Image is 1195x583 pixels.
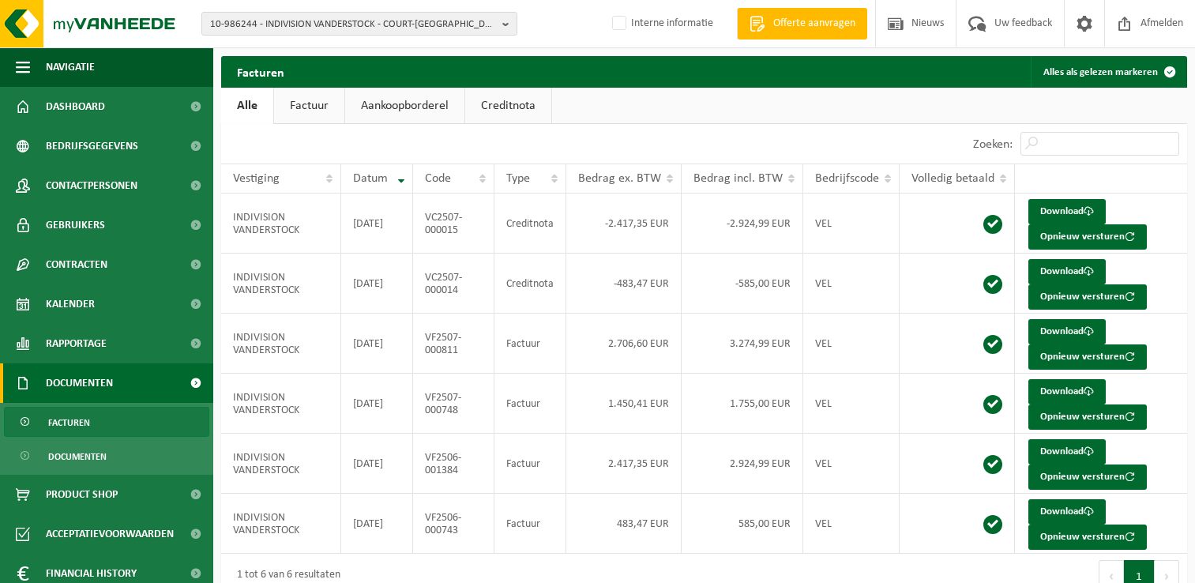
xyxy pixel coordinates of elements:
[1028,404,1147,430] button: Opnieuw versturen
[46,205,105,245] span: Gebruikers
[1028,379,1106,404] a: Download
[46,166,137,205] span: Contactpersonen
[693,172,783,185] span: Bedrag incl. BTW
[353,172,388,185] span: Datum
[1028,259,1106,284] a: Download
[803,194,900,254] td: VEL
[413,254,494,314] td: VC2507-000014
[682,494,803,554] td: 585,00 EUR
[341,494,413,554] td: [DATE]
[682,314,803,374] td: 3.274,99 EUR
[1028,465,1147,490] button: Opnieuw versturen
[48,442,107,472] span: Documenten
[682,194,803,254] td: -2.924,99 EUR
[1028,284,1147,310] button: Opnieuw versturen
[566,374,682,434] td: 1.450,41 EUR
[413,314,494,374] td: VF2507-000811
[566,314,682,374] td: 2.706,60 EUR
[494,314,566,374] td: Factuur
[1028,344,1147,370] button: Opnieuw versturen
[494,254,566,314] td: Creditnota
[46,514,174,554] span: Acceptatievoorwaarden
[1031,56,1186,88] button: Alles als gelezen markeren
[46,363,113,403] span: Documenten
[494,494,566,554] td: Factuur
[973,138,1013,151] label: Zoeken:
[609,12,713,36] label: Interne informatie
[494,194,566,254] td: Creditnota
[274,88,344,124] a: Factuur
[341,314,413,374] td: [DATE]
[413,374,494,434] td: VF2507-000748
[682,254,803,314] td: -585,00 EUR
[566,194,682,254] td: -2.417,35 EUR
[769,16,859,32] span: Offerte aanvragen
[803,314,900,374] td: VEL
[803,374,900,434] td: VEL
[46,324,107,363] span: Rapportage
[221,194,341,254] td: INDIVISION VANDERSTOCK
[566,434,682,494] td: 2.417,35 EUR
[4,407,209,437] a: Facturen
[341,374,413,434] td: [DATE]
[341,254,413,314] td: [DATE]
[221,434,341,494] td: INDIVISION VANDERSTOCK
[803,434,900,494] td: VEL
[1028,319,1106,344] a: Download
[413,494,494,554] td: VF2506-000743
[46,87,105,126] span: Dashboard
[566,494,682,554] td: 483,47 EUR
[345,88,464,124] a: Aankoopborderel
[494,434,566,494] td: Factuur
[201,12,517,36] button: 10-986244 - INDIVISION VANDERSTOCK - COURT-[GEOGRAPHIC_DATA]
[46,475,118,514] span: Product Shop
[413,194,494,254] td: VC2507-000015
[425,172,451,185] span: Code
[494,374,566,434] td: Factuur
[682,374,803,434] td: 1.755,00 EUR
[341,194,413,254] td: [DATE]
[46,284,95,324] span: Kalender
[221,374,341,434] td: INDIVISION VANDERSTOCK
[46,47,95,87] span: Navigatie
[465,88,551,124] a: Creditnota
[1028,499,1106,525] a: Download
[682,434,803,494] td: 2.924,99 EUR
[210,13,496,36] span: 10-986244 - INDIVISION VANDERSTOCK - COURT-[GEOGRAPHIC_DATA]
[221,88,273,124] a: Alle
[815,172,879,185] span: Bedrijfscode
[578,172,661,185] span: Bedrag ex. BTW
[1028,439,1106,465] a: Download
[506,172,530,185] span: Type
[1028,525,1147,550] button: Opnieuw versturen
[1028,224,1147,250] button: Opnieuw versturen
[221,254,341,314] td: INDIVISION VANDERSTOCK
[737,8,867,39] a: Offerte aanvragen
[46,126,138,166] span: Bedrijfsgegevens
[4,441,209,471] a: Documenten
[413,434,494,494] td: VF2506-001384
[233,172,280,185] span: Vestiging
[221,314,341,374] td: INDIVISION VANDERSTOCK
[46,245,107,284] span: Contracten
[911,172,994,185] span: Volledig betaald
[803,254,900,314] td: VEL
[221,56,300,87] h2: Facturen
[1028,199,1106,224] a: Download
[803,494,900,554] td: VEL
[341,434,413,494] td: [DATE]
[221,494,341,554] td: INDIVISION VANDERSTOCK
[566,254,682,314] td: -483,47 EUR
[48,408,90,438] span: Facturen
